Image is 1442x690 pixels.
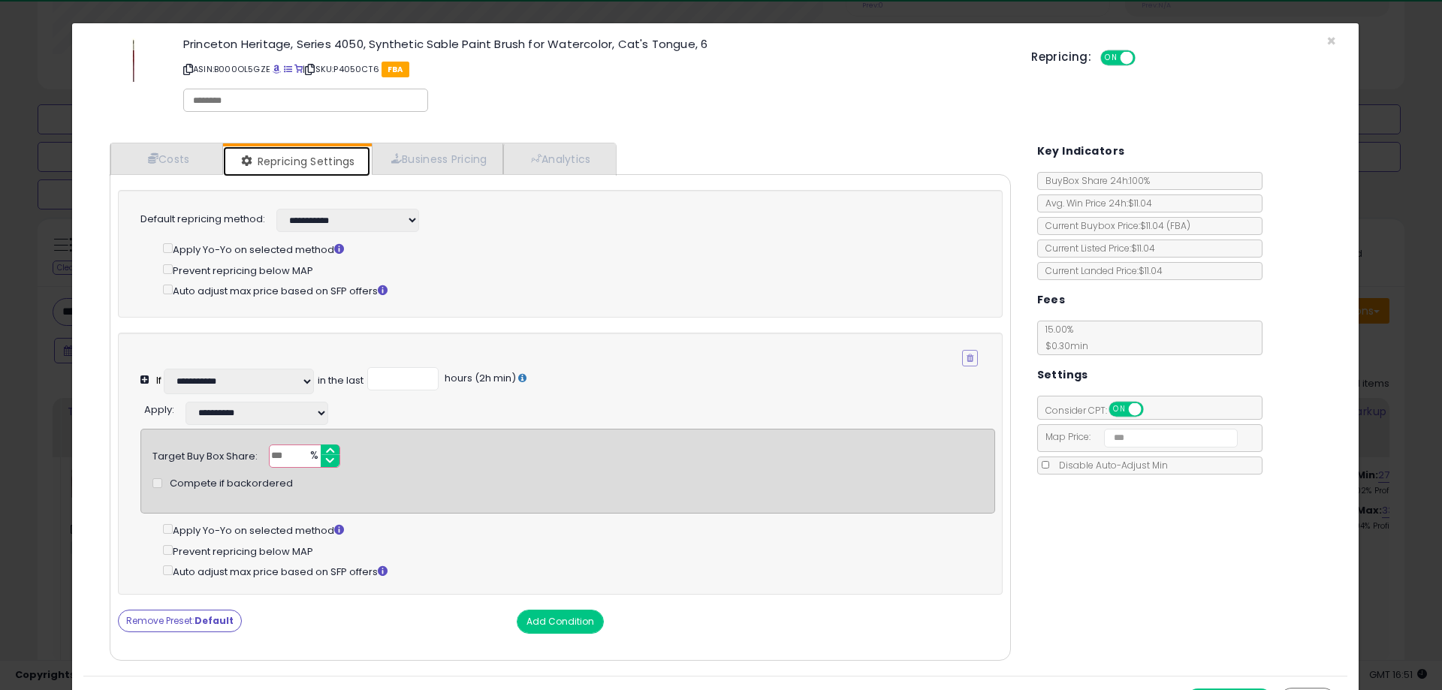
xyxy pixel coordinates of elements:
[1133,52,1157,65] span: OFF
[1038,339,1088,352] span: $0.30 min
[294,63,303,75] a: Your listing only
[1038,197,1152,209] span: Avg. Win Price 24h: $11.04
[163,562,994,580] div: Auto adjust max price based on SFP offers
[1141,403,1165,416] span: OFF
[1037,291,1066,309] h5: Fees
[967,354,973,363] i: Remove Condition
[183,57,1009,81] p: ASIN: B000OL5GZE | SKU: P4050CT6
[163,261,978,279] div: Prevent repricing below MAP
[152,444,258,464] div: Target Buy Box Share:
[1038,264,1163,277] span: Current Landed Price: $11.04
[144,398,174,417] div: :
[517,610,604,634] button: Add Condition
[1140,219,1190,232] span: $11.04
[195,614,234,627] strong: Default
[1037,142,1125,161] h5: Key Indicators
[284,63,292,75] a: All offer listings
[1037,366,1088,384] h5: Settings
[1326,30,1336,52] span: ×
[1038,430,1238,443] span: Map Price:
[442,371,516,385] span: hours (2h min)
[1051,459,1168,472] span: Disable Auto-Adjust Min
[273,63,281,75] a: BuyBox page
[372,143,503,174] a: Business Pricing
[110,143,223,174] a: Costs
[131,38,136,83] img: 11TJoGblHjL._SL60_.jpg
[118,610,242,632] button: Remove Preset:
[1038,323,1088,352] span: 15.00 %
[1102,52,1121,65] span: ON
[301,445,325,468] span: %
[1038,242,1155,255] span: Current Listed Price: $11.04
[223,146,370,176] a: Repricing Settings
[1166,219,1190,232] span: ( FBA )
[382,62,409,77] span: FBA
[1110,403,1129,416] span: ON
[1038,174,1150,187] span: BuyBox Share 24h: 100%
[163,542,994,559] div: Prevent repricing below MAP
[140,212,265,227] label: Default repricing method:
[144,402,172,417] span: Apply
[318,374,364,388] div: in the last
[1038,404,1163,417] span: Consider CPT:
[163,282,978,299] div: Auto adjust max price based on SFP offers
[1031,51,1091,63] h5: Repricing:
[170,477,293,491] span: Compete if backordered
[163,240,978,258] div: Apply Yo-Yo on selected method
[1038,219,1190,232] span: Current Buybox Price:
[183,38,1009,50] h3: Princeton Heritage, Series 4050, Synthetic Sable Paint Brush for Watercolor, Cat's Tongue, 6
[163,521,994,538] div: Apply Yo-Yo on selected method
[503,143,614,174] a: Analytics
